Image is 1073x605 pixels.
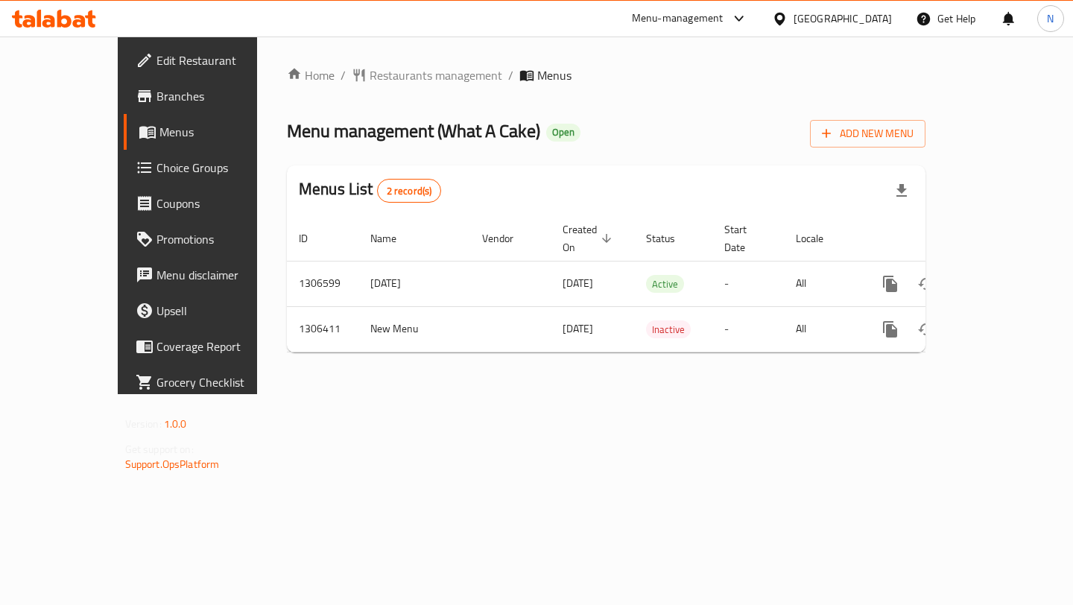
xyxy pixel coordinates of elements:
[784,261,861,306] td: All
[810,120,925,148] button: Add New Menu
[546,126,580,139] span: Open
[563,319,593,338] span: [DATE]
[712,261,784,306] td: -
[156,230,285,248] span: Promotions
[646,276,684,293] span: Active
[784,306,861,352] td: All
[164,414,187,434] span: 1.0.0
[125,440,194,459] span: Get support on:
[646,229,694,247] span: Status
[287,261,358,306] td: 1306599
[884,173,920,209] div: Export file
[124,329,297,364] a: Coverage Report
[646,275,684,293] div: Active
[125,414,162,434] span: Version:
[794,10,892,27] div: [GEOGRAPHIC_DATA]
[646,321,691,338] span: Inactive
[377,179,442,203] div: Total records count
[124,42,297,78] a: Edit Restaurant
[287,66,925,84] nav: breadcrumb
[124,78,297,114] a: Branches
[822,124,914,143] span: Add New Menu
[508,66,513,84] li: /
[159,123,285,141] span: Menus
[156,194,285,212] span: Coupons
[156,159,285,177] span: Choice Groups
[341,66,346,84] li: /
[646,320,691,338] div: Inactive
[546,124,580,142] div: Open
[358,261,470,306] td: [DATE]
[124,114,297,150] a: Menus
[482,229,533,247] span: Vendor
[124,364,297,400] a: Grocery Checklist
[299,229,327,247] span: ID
[537,66,572,84] span: Menus
[724,221,766,256] span: Start Date
[712,306,784,352] td: -
[873,311,908,347] button: more
[124,257,297,293] a: Menu disclaimer
[287,66,335,84] a: Home
[156,51,285,69] span: Edit Restaurant
[287,216,1028,352] table: enhanced table
[156,373,285,391] span: Grocery Checklist
[124,221,297,257] a: Promotions
[156,87,285,105] span: Branches
[632,10,724,28] div: Menu-management
[124,186,297,221] a: Coupons
[124,150,297,186] a: Choice Groups
[796,229,843,247] span: Locale
[124,293,297,329] a: Upsell
[156,302,285,320] span: Upsell
[563,221,616,256] span: Created On
[908,311,944,347] button: Change Status
[370,229,416,247] span: Name
[299,178,441,203] h2: Menus List
[125,454,220,474] a: Support.OpsPlatform
[352,66,502,84] a: Restaurants management
[1047,10,1054,27] span: N
[563,273,593,293] span: [DATE]
[287,114,540,148] span: Menu management ( What A Cake )
[156,338,285,355] span: Coverage Report
[370,66,502,84] span: Restaurants management
[378,184,441,198] span: 2 record(s)
[287,306,358,352] td: 1306411
[861,216,1028,262] th: Actions
[908,266,944,302] button: Change Status
[358,306,470,352] td: New Menu
[873,266,908,302] button: more
[156,266,285,284] span: Menu disclaimer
